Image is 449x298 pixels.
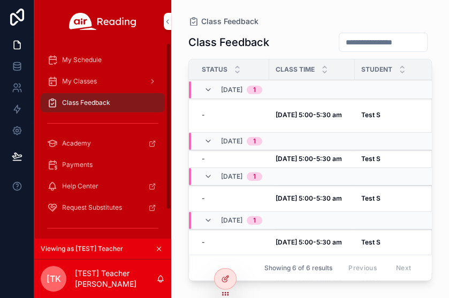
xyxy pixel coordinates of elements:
[361,111,380,119] strong: Test S
[41,50,165,70] a: My Schedule
[276,194,348,203] a: [DATE] 5:00-5:30 am
[41,244,123,253] span: Viewing as [TEST] Teacher
[202,238,205,247] span: -
[41,155,165,174] a: Payments
[201,16,258,27] span: Class Feedback
[69,13,136,30] img: App logo
[202,194,263,203] a: -
[62,56,102,64] span: My Schedule
[188,35,269,50] h1: Class Feedback
[62,203,122,212] span: Request Substitutes
[62,98,110,107] span: Class Feedback
[41,198,165,217] a: Request Substitutes
[62,182,98,190] span: Help Center
[253,137,256,146] div: 1
[221,172,242,181] span: [DATE]
[202,238,263,247] a: -
[62,139,91,148] span: Academy
[62,77,97,86] span: My Classes
[361,155,437,163] a: Test S
[276,194,342,202] strong: [DATE] 5:00-5:30 am
[202,111,205,119] span: -
[276,155,348,163] a: [DATE] 5:00-5:30 am
[361,65,392,74] span: Student
[361,194,437,203] a: Test S
[253,172,256,181] div: 1
[276,238,342,246] strong: [DATE] 5:00-5:30 am
[41,72,165,91] a: My Classes
[276,65,315,74] span: Class Time
[361,155,380,163] strong: Test S
[276,111,348,119] a: [DATE] 5:00-5:30 am
[264,264,332,272] span: Showing 6 of 6 results
[202,111,263,119] a: -
[253,86,256,94] div: 1
[221,137,242,146] span: [DATE]
[202,155,263,163] a: -
[276,155,342,163] strong: [DATE] 5:00-5:30 am
[62,161,93,169] span: Payments
[202,65,227,74] span: Status
[75,268,156,289] p: [TEST] Teacher [PERSON_NAME]
[41,134,165,153] a: Academy
[41,93,165,112] a: Class Feedback
[361,238,380,246] strong: Test S
[202,194,205,203] span: -
[361,194,380,202] strong: Test S
[47,272,61,285] span: [TK
[361,111,437,119] a: Test S
[276,111,342,119] strong: [DATE] 5:00-5:30 am
[221,86,242,94] span: [DATE]
[361,238,437,247] a: Test S
[41,177,165,196] a: Help Center
[188,16,258,27] a: Class Feedback
[221,216,242,225] span: [DATE]
[276,238,348,247] a: [DATE] 5:00-5:30 am
[202,155,205,163] span: -
[34,43,171,239] div: scrollable content
[253,216,256,225] div: 1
